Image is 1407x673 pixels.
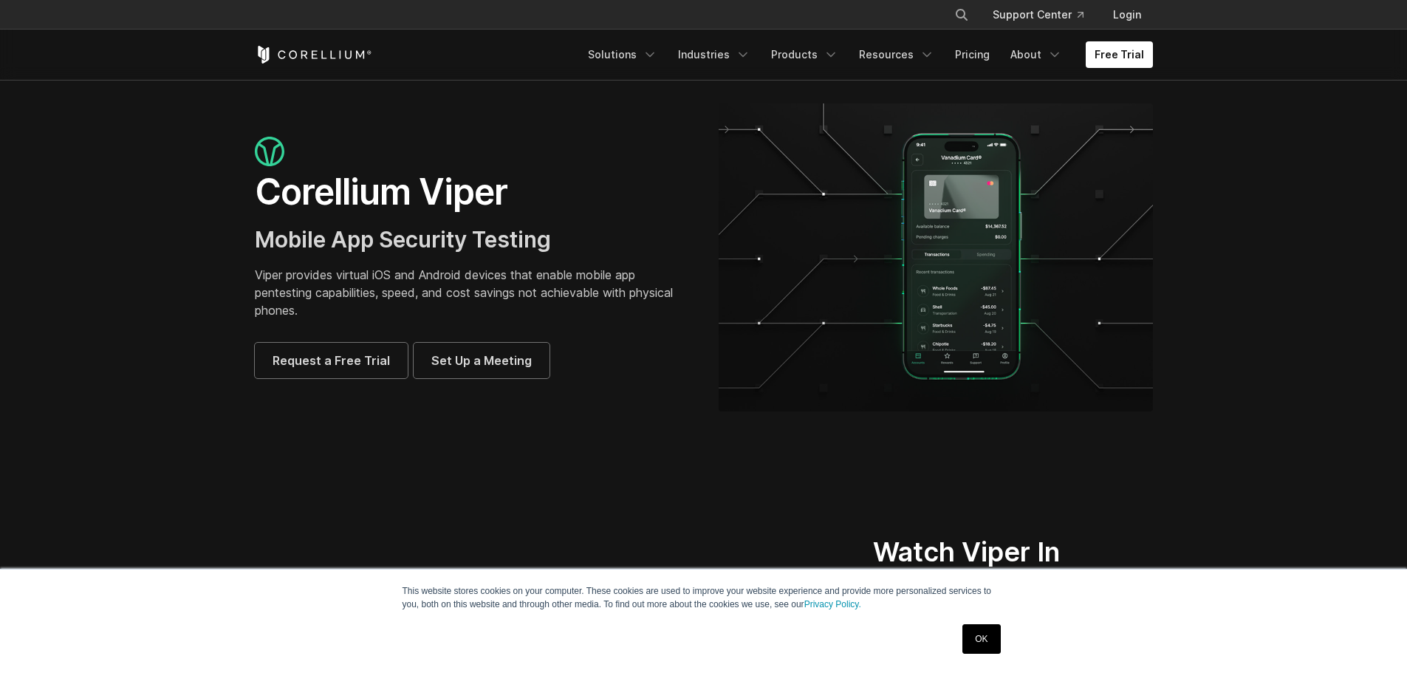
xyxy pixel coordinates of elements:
[937,1,1153,28] div: Navigation Menu
[414,343,550,378] a: Set Up a Meeting
[946,41,999,68] a: Pricing
[431,352,532,369] span: Set Up a Meeting
[273,352,390,369] span: Request a Free Trial
[579,41,1153,68] div: Navigation Menu
[962,624,1000,654] a: OK
[873,536,1097,602] h2: Watch Viper In Action
[1086,41,1153,68] a: Free Trial
[719,103,1153,411] img: viper_hero
[255,170,689,214] h1: Corellium Viper
[762,41,847,68] a: Products
[804,599,861,609] a: Privacy Policy.
[669,41,759,68] a: Industries
[981,1,1095,28] a: Support Center
[850,41,943,68] a: Resources
[255,226,551,253] span: Mobile App Security Testing
[403,584,1005,611] p: This website stores cookies on your computer. These cookies are used to improve your website expe...
[255,266,689,319] p: Viper provides virtual iOS and Android devices that enable mobile app pentesting capabilities, sp...
[255,343,408,378] a: Request a Free Trial
[579,41,666,68] a: Solutions
[948,1,975,28] button: Search
[1101,1,1153,28] a: Login
[255,46,372,64] a: Corellium Home
[255,137,284,167] img: viper_icon_large
[1002,41,1071,68] a: About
